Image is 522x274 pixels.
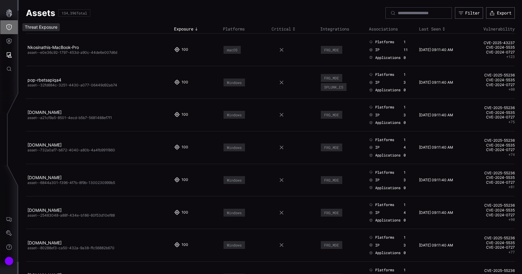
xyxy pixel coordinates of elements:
button: +75 [508,120,515,124]
span: asset--a21cf9a5-8501-4ecd-b5b7-5681488ef7f1 [27,115,112,120]
a: CVE-2024-5535 [468,208,515,213]
button: Export [486,7,515,19]
span: Applications [375,185,401,190]
div: 1 [404,170,411,175]
div: 0 [404,55,411,60]
div: 3 [404,80,411,85]
button: +77 [508,250,515,255]
span: IP [375,243,379,248]
div: 4 [404,145,411,150]
a: CVE-2024-5535 [468,143,515,148]
a: pop-rbetsapiqa4 [27,77,61,82]
a: CVE-2025-55236 [468,73,515,78]
div: 0 [404,218,411,223]
a: [DOMAIN_NAME] [27,175,62,180]
span: Applications [375,55,401,60]
div: Windows [227,178,242,182]
a: Nkosinathis-MacBook-Pro [27,45,79,50]
time: [DATE] 09:11:40 AM [419,210,453,215]
div: 100 [182,47,186,53]
span: Applications [375,153,401,158]
span: Applications [375,88,401,92]
div: Filter [465,10,480,16]
a: CVE-2025-55236 [468,138,515,143]
div: 0 [404,153,411,158]
div: 134,396 Total [62,11,87,15]
div: 1 [404,202,411,207]
th: Associations [367,25,417,34]
div: Threat Exposure [22,23,60,31]
a: CVE-2024-0727 [468,50,515,55]
a: CVE-2024-5535 [468,110,515,115]
div: FRG_MDE [324,243,339,247]
span: Platforms [375,235,394,240]
div: 100 [182,177,186,183]
a: CVE-2025-55236 [468,203,515,208]
a: [DOMAIN_NAME] [27,240,62,245]
div: 4 [404,210,411,215]
span: asset--25483048-a88f-434e-b186-60f53d10ef88 [27,213,115,218]
span: IP [375,47,379,52]
a: CVE-2024-0727 [468,213,515,218]
button: +81 [508,185,515,189]
span: Applications [375,218,401,223]
a: CVE-2024-5535 [468,78,515,82]
time: [DATE] 09:11:40 AM [419,243,453,247]
span: IP [375,113,379,118]
span: IP [375,145,379,150]
div: Toggle sort direction [174,26,220,32]
button: +90 [508,217,515,222]
div: 100 [182,242,186,248]
div: FRG_MDE [324,76,339,80]
span: IP [375,210,379,215]
div: 11 [404,47,411,52]
div: 1 [404,105,411,110]
div: 100 [182,210,186,215]
div: Windows [227,80,242,85]
div: 0 [404,250,411,255]
div: Toggle sort direction [272,26,317,32]
th: Platforms [221,25,270,34]
div: 0 [404,185,411,190]
div: 3 [404,113,411,118]
span: Applications [375,120,401,125]
div: Toggle sort direction [27,26,171,32]
div: 100 [182,112,186,118]
a: [DOMAIN_NAME] [27,208,62,213]
span: asset--732a0af7-b672-4040-a80b-4a4fb991f860 [27,148,115,152]
a: CVE-2025-55236 [468,268,515,273]
a: CVE-2024-0727 [468,115,515,120]
div: FRG_MDE [324,113,339,117]
time: [DATE] 09:11:40 AM [419,47,453,52]
div: macOS [227,48,237,52]
a: CVE-2024-5535 [468,45,515,50]
a: [DOMAIN_NAME] [27,110,62,115]
button: +80 [508,87,515,92]
a: CVE-2024-0727 [468,82,515,87]
a: CVE-2025-55236 [468,236,515,240]
div: Windows [227,113,242,117]
div: FRG_MDE [324,178,339,182]
th: Vulnerability [466,25,515,34]
h1: Assets [26,8,55,18]
div: SPLUNK_ES [324,85,343,89]
span: Applications [375,250,401,255]
span: Platforms [375,202,394,207]
a: [DOMAIN_NAME] [27,142,62,147]
span: Platforms [375,170,394,175]
span: asset--32fd884c-3251-4430-a077-06449d92ab74 [27,83,117,87]
a: CVE-2025-55236 [468,171,515,176]
div: 1 [404,137,411,142]
div: 100 [182,145,186,150]
div: Windows [227,145,242,150]
span: Platforms [375,72,394,77]
a: CVE-2024-0727 [468,147,515,152]
span: asset--6844a301-f396-4f7b-8f9b-1300230999b5 [27,180,115,185]
span: Platforms [375,137,394,142]
span: asset--e0e36c92-1797-453d-a90c-44de6e007d6d [27,50,117,55]
div: 3 [404,178,411,182]
span: IP [375,80,379,85]
div: FRG_MDE [324,211,339,215]
div: 1 [404,235,411,240]
a: CVE-2024-0727 [468,180,515,185]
